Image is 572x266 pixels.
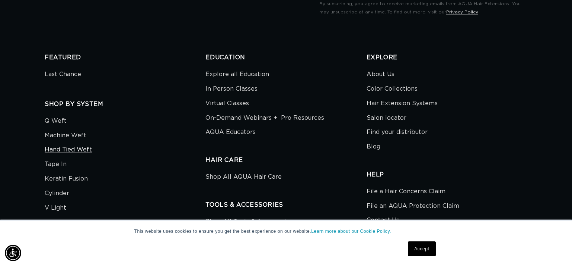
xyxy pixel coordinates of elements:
[367,54,527,62] h2: EXPLORE
[367,111,406,125] a: Salon locator
[45,116,67,128] a: Q Weft
[205,201,366,209] h2: TOOLS & ACCESSORIES
[367,171,527,179] h2: HELP
[45,54,205,62] h2: FEATURED
[45,100,205,108] h2: SHOP BY SYSTEM
[205,172,282,184] a: Shop All AQUA Hair Care
[205,156,366,164] h2: HAIR CARE
[45,201,66,215] a: V Light
[205,125,256,140] a: AQUA Educators
[367,82,418,96] a: Color Collections
[205,54,366,62] h2: EDUCATION
[446,10,478,14] a: Privacy Policy
[367,125,428,140] a: Find your distributor
[45,143,92,157] a: Hand Tied Weft
[535,230,572,266] iframe: Chat Widget
[45,157,67,172] a: Tape In
[45,186,69,201] a: Cylinder
[134,228,438,235] p: This website uses cookies to ensure you get the best experience on our website.
[205,96,249,111] a: Virtual Classes
[45,128,86,143] a: Machine Weft
[367,199,459,213] a: File an AQUA Protection Claim
[205,69,269,82] a: Explore all Education
[5,245,21,261] div: Accessibility Menu
[367,213,399,228] a: Contact Us
[45,172,88,186] a: Keratin Fusion
[367,186,445,199] a: File a Hair Concerns Claim
[367,96,438,111] a: Hair Extension Systems
[408,241,435,256] a: Accept
[367,140,380,154] a: Blog
[205,216,293,229] a: Shop All Tools & Accessories
[311,229,391,234] a: Learn more about our Cookie Policy.
[205,82,258,96] a: In Person Classes
[205,111,324,125] a: On-Demand Webinars + Pro Resources
[367,69,394,82] a: About Us
[45,69,81,82] a: Last Chance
